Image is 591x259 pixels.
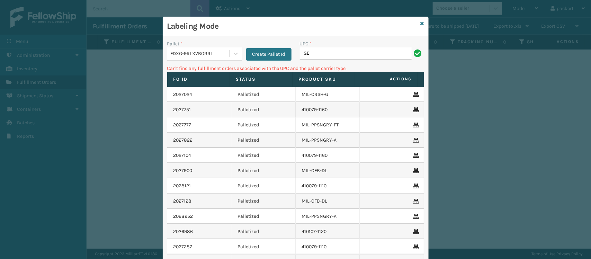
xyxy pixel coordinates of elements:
[413,153,418,158] i: Remove From Pallet
[231,209,296,224] td: Palletized
[300,40,312,47] label: UPC
[171,50,230,57] div: FDXG-9RLXVBORRL
[167,40,183,47] label: Pallet
[296,87,360,102] td: MIL-CRSH-G
[231,133,296,148] td: Palletized
[173,213,193,220] a: 2028252
[173,182,191,189] a: 2028121
[173,167,192,174] a: 2027900
[173,122,191,128] a: 2027777
[246,48,292,61] button: Create Pallet Id
[413,92,418,97] i: Remove From Pallet
[173,243,192,250] a: 2027287
[296,117,360,133] td: MIL-PPSNGRY-FT
[296,178,360,194] td: 410079-1110
[173,228,193,235] a: 2026986
[413,244,418,249] i: Remove From Pallet
[231,87,296,102] td: Palletized
[413,168,418,173] i: Remove From Pallet
[413,214,418,219] i: Remove From Pallet
[413,229,418,234] i: Remove From Pallet
[296,163,360,178] td: MIL-CFB-DL
[413,107,418,112] i: Remove From Pallet
[296,133,360,148] td: MIL-PPSNGRY-A
[299,76,349,82] label: Product SKU
[413,138,418,143] i: Remove From Pallet
[173,198,192,205] a: 2027128
[173,106,191,113] a: 2027751
[296,102,360,117] td: 410079-1160
[296,194,360,209] td: MIL-CFB-DL
[167,21,418,32] h3: Labeling Mode
[413,199,418,204] i: Remove From Pallet
[167,65,424,72] p: Can't find any fulfillment orders associated with the UPC and the pallet carrier type.
[173,76,223,82] label: Fo Id
[231,194,296,209] td: Palletized
[173,91,192,98] a: 2027024
[236,76,286,82] label: Status
[413,123,418,127] i: Remove From Pallet
[296,224,360,239] td: 410107-1120
[296,209,360,224] td: MIL-PPSNGRY-A
[231,117,296,133] td: Palletized
[231,163,296,178] td: Palletized
[296,148,360,163] td: 410079-1160
[231,239,296,254] td: Palletized
[231,102,296,117] td: Palletized
[173,137,193,144] a: 2027822
[231,178,296,194] td: Palletized
[231,148,296,163] td: Palletized
[173,152,191,159] a: 2027104
[231,224,296,239] td: Palletized
[413,184,418,188] i: Remove From Pallet
[296,239,360,254] td: 410079-1110
[357,73,416,85] span: Actions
